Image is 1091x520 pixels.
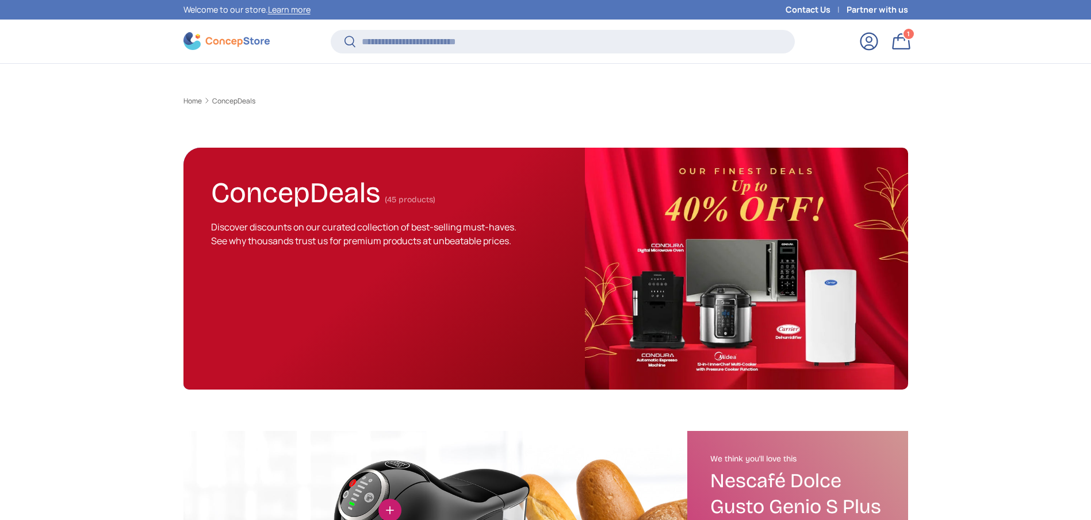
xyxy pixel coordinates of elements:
a: Learn more [268,4,311,15]
span: Discover discounts on our curated collection of best-selling must-haves. See why thousands trust ... [211,221,516,247]
nav: Breadcrumbs [183,96,908,106]
a: Partner with us [847,3,908,16]
h3: Nescafé Dolce Gusto Genio S Plus [710,468,885,520]
a: Contact Us [786,3,847,16]
img: ConcepDeals [585,148,908,390]
a: Home [183,98,202,105]
a: ConcepDeals [212,98,255,105]
span: 1 [907,29,910,38]
p: Welcome to our store. [183,3,311,16]
span: (45 products) [385,195,435,205]
h1: ConcepDeals [211,171,380,210]
img: ConcepStore [183,32,270,50]
h2: We think you'll love this [710,454,885,464]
